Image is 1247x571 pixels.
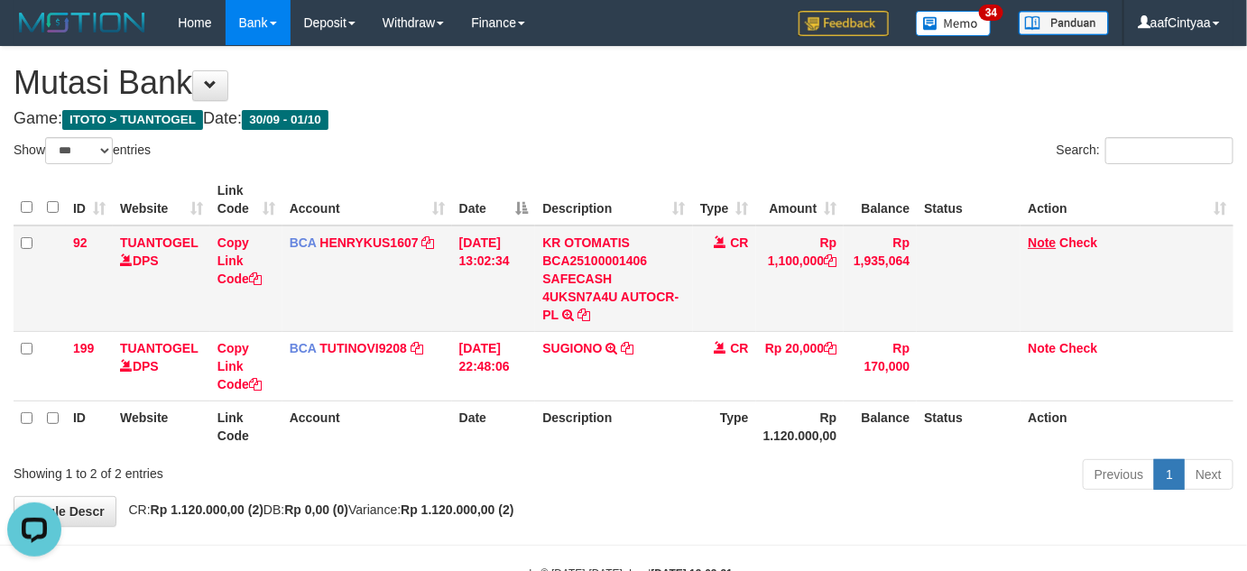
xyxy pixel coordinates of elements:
[535,401,692,452] th: Description
[756,174,845,226] th: Amount: activate to sort column ascending
[452,331,536,401] td: [DATE] 22:48:06
[284,502,348,517] strong: Rp 0,00 (0)
[113,331,210,401] td: DPS
[452,174,536,226] th: Date: activate to sort column descending
[1021,401,1233,452] th: Action
[290,235,317,250] span: BCA
[1028,235,1056,250] a: Note
[693,401,756,452] th: Type
[542,235,679,322] a: KR OTOMATIS BCA25100001406 SAFECASH 4UKSN7A4U AUTOCR-PL
[113,226,210,332] td: DPS
[824,341,836,355] a: Copy Rp 20,000 to clipboard
[73,235,88,250] span: 92
[452,226,536,332] td: [DATE] 13:02:34
[756,401,845,452] th: Rp 1.120.000,00
[1059,235,1097,250] a: Check
[14,110,1233,128] h4: Game: Date:
[917,174,1021,226] th: Status
[844,174,917,226] th: Balance
[1083,459,1155,490] a: Previous
[756,331,845,401] td: Rp 20,000
[1154,459,1185,490] a: 1
[113,174,210,226] th: Website: activate to sort column ascending
[916,11,992,36] img: Button%20Memo.svg
[120,341,199,355] a: TUANTOGEL
[452,401,536,452] th: Date
[1057,137,1233,164] label: Search:
[14,65,1233,101] h1: Mutasi Bank
[411,341,423,355] a: Copy TUTINOVI9208 to clipboard
[693,174,756,226] th: Type: activate to sort column ascending
[210,174,282,226] th: Link Code: activate to sort column ascending
[1019,11,1109,35] img: panduan.png
[979,5,1003,21] span: 34
[422,235,435,250] a: Copy HENRYKUS1607 to clipboard
[1059,341,1097,355] a: Check
[319,341,406,355] a: TUTINOVI9208
[1105,137,1233,164] input: Search:
[113,401,210,452] th: Website
[1021,174,1233,226] th: Action: activate to sort column ascending
[120,502,514,517] span: CR: DB: Variance:
[66,174,113,226] th: ID: activate to sort column ascending
[62,110,203,130] span: ITOTO > TUANTOGEL
[621,341,633,355] a: Copy SUGIONO to clipboard
[217,341,262,391] a: Copy Link Code
[917,401,1021,452] th: Status
[799,11,889,36] img: Feedback.jpg
[730,235,748,250] span: CR
[401,502,513,517] strong: Rp 1.120.000,00 (2)
[542,341,602,355] a: SUGIONO
[282,401,452,452] th: Account
[319,235,418,250] a: HENRYKUS1607
[14,137,151,164] label: Show entries
[242,110,328,130] span: 30/09 - 01/10
[120,235,199,250] a: TUANTOGEL
[844,331,917,401] td: Rp 170,000
[844,226,917,332] td: Rp 1,935,064
[7,7,61,61] button: Open LiveChat chat widget
[730,341,748,355] span: CR
[577,308,590,322] a: Copy KR OTOMATIS BCA25100001406 SAFECASH 4UKSN7A4U AUTOCR-PL to clipboard
[14,457,506,483] div: Showing 1 to 2 of 2 entries
[844,401,917,452] th: Balance
[535,174,692,226] th: Description: activate to sort column ascending
[73,341,94,355] span: 199
[290,341,317,355] span: BCA
[1028,341,1056,355] a: Note
[217,235,262,286] a: Copy Link Code
[756,226,845,332] td: Rp 1,100,000
[14,9,151,36] img: MOTION_logo.png
[66,401,113,452] th: ID
[151,502,263,517] strong: Rp 1.120.000,00 (2)
[210,401,282,452] th: Link Code
[1184,459,1233,490] a: Next
[45,137,113,164] select: Showentries
[282,174,452,226] th: Account: activate to sort column ascending
[824,253,836,268] a: Copy Rp 1,100,000 to clipboard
